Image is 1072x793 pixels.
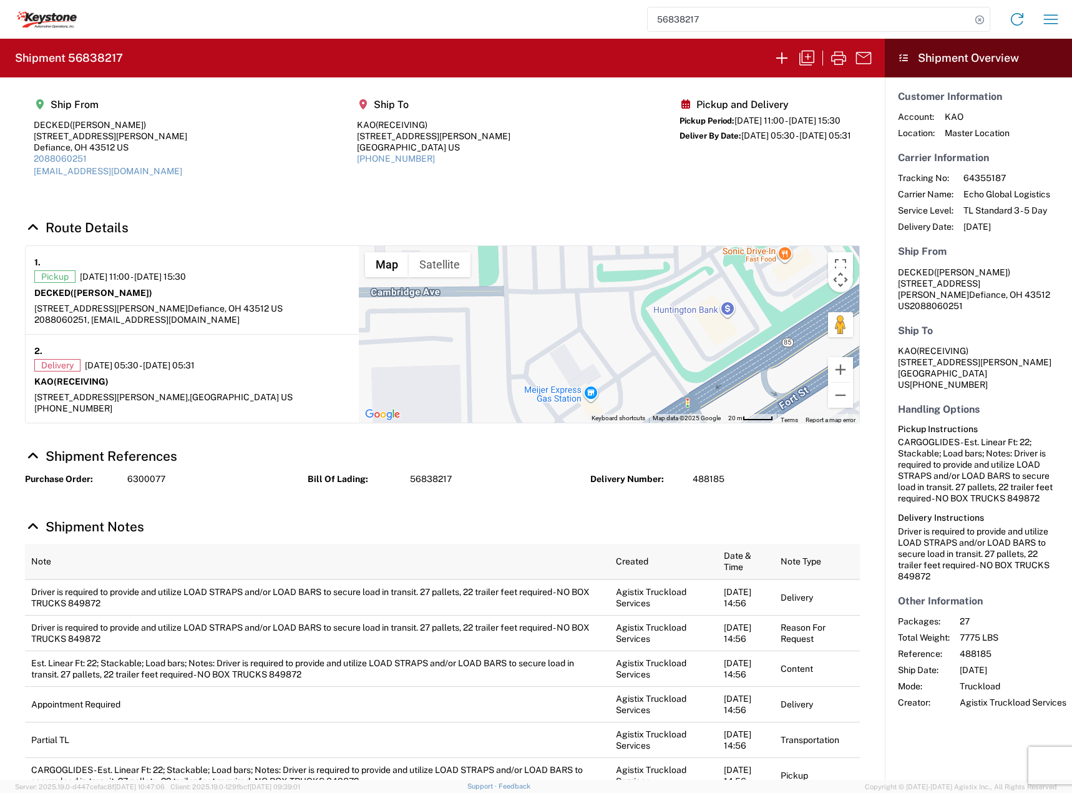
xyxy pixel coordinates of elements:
[25,579,610,616] td: Driver is required to provide and utilize LOAD STRAPS and/or LOAD BARS to secure load in transit....
[960,632,1066,643] span: 7775 LBS
[898,632,950,643] span: Total Weight:
[828,383,853,408] button: Zoom out
[828,357,853,382] button: Zoom in
[728,415,743,421] span: 20 m
[15,783,165,791] span: Server: 2025.19.0-d447cefac8f
[592,414,645,423] button: Keyboard shortcuts
[898,648,950,659] span: Reference:
[170,783,300,791] span: Client: 2025.19.0-129fbcf
[718,615,774,651] td: [DATE] 14:56
[25,615,610,651] td: Driver is required to provide and utilize LOAD STRAPS and/or LOAD BARS to secure load in transit....
[34,403,350,414] div: [PHONE_NUMBER]
[806,416,855,423] a: Report a map error
[357,154,435,164] a: [PHONE_NUMBER]
[774,615,860,651] td: Reason For Request
[898,221,953,232] span: Delivery Date:
[71,288,152,298] span: ([PERSON_NAME])
[85,360,195,371] span: [DATE] 05:30 - [DATE] 05:31
[898,172,953,184] span: Tracking No:
[357,99,510,111] h5: Ship To
[693,473,724,485] span: 488185
[610,579,718,616] td: Agistix Truckload Services
[357,131,510,142] div: [STREET_ADDRESS][PERSON_NAME]
[190,392,293,402] span: [GEOGRAPHIC_DATA] US
[828,312,853,337] button: Drag Pegman onto the map to open Street View
[718,544,774,579] th: Date & Time
[917,346,968,356] span: (RECEIVING)
[25,722,610,757] td: Partial TL
[910,380,988,390] span: [PHONE_NUMBER]
[963,189,1050,200] span: Echo Global Logistics
[774,722,860,757] td: Transportation
[718,686,774,722] td: [DATE] 14:56
[734,116,841,126] span: [DATE] 11:00 - [DATE] 15:30
[362,406,403,423] a: Open this area in Google Maps (opens a new window)
[898,595,1059,607] h5: Other Information
[34,99,187,111] h5: Ship From
[898,616,950,627] span: Packages:
[865,781,1057,792] span: Copyright © [DATE]-[DATE] Agistix Inc., All Rights Reserved
[945,111,1010,122] span: KAO
[80,271,186,282] span: [DATE] 11:00 - [DATE] 15:30
[467,782,499,790] a: Support
[898,267,1059,312] address: Defiance, OH 43512 US
[610,757,718,793] td: Agistix Truckload Services
[127,473,165,485] span: 6300077
[898,681,950,692] span: Mode:
[718,651,774,686] td: [DATE] 14:56
[250,783,300,791] span: [DATE] 09:39:01
[898,111,935,122] span: Account:
[70,120,146,130] span: ([PERSON_NAME])
[34,377,109,387] strong: KAO
[960,697,1066,708] span: Agistix Truckload Services
[590,473,684,485] strong: Delivery Number:
[898,189,953,200] span: Carrier Name:
[898,325,1059,337] h5: Ship To
[34,343,42,359] strong: 2.
[15,51,123,66] h2: Shipment 56838217
[34,119,187,131] div: DECKED
[898,345,1059,390] address: [GEOGRAPHIC_DATA] US
[610,686,718,722] td: Agistix Truckload Services
[718,722,774,757] td: [DATE] 14:56
[34,303,188,313] span: [STREET_ADDRESS][PERSON_NAME]
[357,142,510,153] div: [GEOGRAPHIC_DATA] US
[25,448,177,464] a: Hide Details
[357,119,510,131] div: KAO
[365,252,409,277] button: Show street map
[960,664,1066,676] span: [DATE]
[741,131,851,140] span: [DATE] 05:30 - [DATE] 05:31
[410,473,452,485] span: 56838217
[960,616,1066,627] span: 27
[898,152,1059,164] h5: Carrier Information
[34,270,76,283] span: Pickup
[774,757,860,793] td: Pickup
[34,131,187,142] div: [STREET_ADDRESS][PERSON_NAME]
[34,314,350,325] div: 2088060251, [EMAIL_ADDRESS][DOMAIN_NAME]
[898,245,1059,257] h5: Ship From
[774,544,860,579] th: Note Type
[898,436,1059,504] div: CARGOGLIDES - Est. Linear Ft: 22; Stackable; Load bars; Notes: Driver is required to provide and ...
[54,377,109,387] span: (RECEIVING)
[898,403,1059,415] h5: Handling Options
[376,120,427,130] span: (RECEIVING)
[34,142,187,153] div: Defiance, OH 43512 US
[898,205,953,216] span: Service Level:
[610,722,718,757] td: Agistix Truckload Services
[409,252,470,277] button: Show satellite imagery
[680,99,851,111] h5: Pickup and Delivery
[898,278,980,300] span: [STREET_ADDRESS][PERSON_NAME]
[653,415,721,421] span: Map data ©2025 Google
[724,414,777,423] button: Map Scale: 20 m per 45 pixels
[898,513,1059,523] h6: Delivery Instructions
[774,686,860,722] td: Delivery
[774,651,860,686] td: Content
[898,91,1059,102] h5: Customer Information
[34,392,190,402] span: [STREET_ADDRESS][PERSON_NAME],
[610,651,718,686] td: Agistix Truckload Services
[34,166,182,176] a: [EMAIL_ADDRESS][DOMAIN_NAME]
[898,346,1051,367] span: KAO [STREET_ADDRESS][PERSON_NAME]
[362,406,403,423] img: Google
[25,686,610,722] td: Appointment Required
[25,519,144,534] a: Hide Details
